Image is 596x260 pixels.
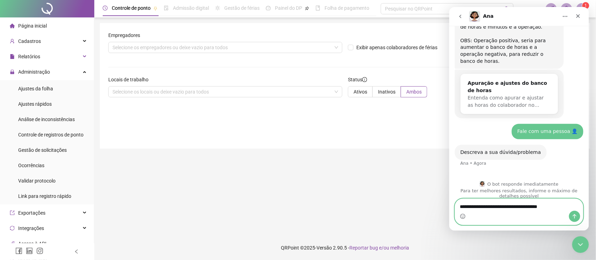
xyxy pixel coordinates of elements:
[350,245,409,251] span: Reportar bug e/ou melhoria
[18,117,75,122] span: Análise de inconsistências
[103,6,108,10] span: clock-circle
[6,138,97,153] div: Descreva a sua dúvida/problemaAna • Agora
[10,23,15,28] span: home
[572,236,589,253] iframe: Intercom live chat
[18,132,83,138] span: Controle de registros de ponto
[108,76,153,83] label: Locais de trabalho
[18,225,44,231] span: Integrações
[317,245,332,251] span: Versão
[19,73,102,87] div: Apuração e ajustes do banco de horas
[15,247,22,254] span: facebook
[305,6,309,10] span: pushpin
[18,163,44,168] span: Ocorrências
[94,236,596,260] footer: QRPoint © 2025 - 2.90.5 -
[325,5,369,11] span: Folha de pagamento
[7,174,133,180] div: O bot responde imediatamente
[548,6,554,12] span: notification
[6,138,134,169] div: Ana diz…
[7,181,133,192] p: Para ter melhores resultados, informe o máximo de detalhes possível
[10,210,15,215] span: export
[26,247,33,254] span: linkedin
[518,5,542,13] span: DRENESSE
[449,7,589,231] iframe: Intercom live chat
[10,54,15,59] span: file
[10,39,15,44] span: user-add
[564,6,570,12] span: bell
[108,31,145,39] label: Empregadores
[354,44,440,51] span: Exibir apenas colaboradores de férias
[6,192,133,204] textarea: Envie uma mensagem...
[315,6,320,10] span: book
[173,5,209,11] span: Admissão digital
[11,207,16,212] button: Selecionador de Emoji
[19,88,95,101] span: Entenda como apurar e ajustar as horas do colaborador no…
[224,5,260,11] span: Gestão de férias
[10,69,15,74] span: lock
[378,89,395,95] span: Inativos
[266,6,271,10] span: dashboard
[153,6,158,10] span: pushpin
[348,76,367,83] span: Status
[18,69,50,75] span: Administração
[30,174,36,180] img: Profile image for Ana
[504,6,510,12] span: search
[582,2,589,9] sup: Atualize o seu contato no menu Meus Dados
[362,77,367,82] span: info-circle
[112,5,151,11] span: Controle de ponto
[585,3,587,8] span: 1
[18,210,45,216] span: Exportações
[11,142,92,149] div: Descreva a sua dúvida/problema
[36,247,43,254] span: instagram
[120,204,131,215] button: Enviar uma mensagem
[6,62,134,117] div: Ana diz…
[63,117,134,132] div: Fale com uma pessoa 👤
[354,89,367,95] span: Ativos
[12,67,109,107] div: Apuração e ajustes do banco de horasEntenda como apurar e ajustar as horas do colaborador no…
[18,147,67,153] span: Gestão de solicitações
[18,54,40,59] span: Relatórios
[10,226,15,231] span: sync
[18,86,53,91] span: Ajustes da folha
[6,62,115,111] div: Apuração e ajustes do banco de horasEntenda como apurar e ajustar as horas do colaborador no…
[74,249,79,254] span: left
[10,241,15,246] span: api
[18,101,52,107] span: Ajustes rápidos
[18,38,41,44] span: Cadastros
[406,89,422,95] span: Ambos
[18,193,71,199] span: Link para registro rápido
[275,5,302,11] span: Painel do DP
[215,6,220,10] span: sun
[11,154,37,158] div: Ana • Agora
[68,121,129,128] div: Fale com uma pessoa 👤
[11,3,109,58] div: Clica em ''Adicionar ajuste'', seleciona o tipo de ajuste, a data, a quantidade de horas e minuto...
[164,6,169,10] span: file-done
[18,23,47,29] span: Página inicial
[18,241,46,246] span: Acesso à API
[6,117,134,138] div: DRENESSE diz…
[18,178,56,184] span: Validar protocolo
